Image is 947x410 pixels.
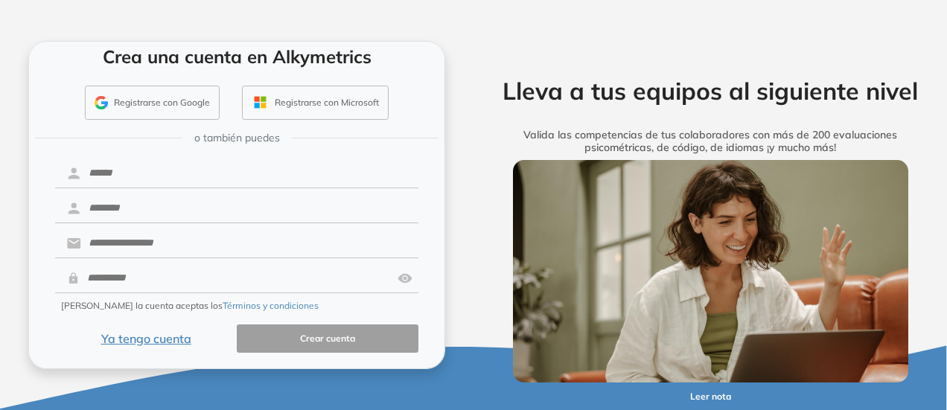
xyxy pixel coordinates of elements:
[252,94,269,111] img: OUTLOOK_ICON
[48,46,425,68] h4: Crea una cuenta en Alkymetrics
[679,237,947,410] iframe: Chat Widget
[61,299,319,313] span: [PERSON_NAME] la cuenta aceptas los
[679,237,947,410] div: Widget de chat
[194,130,280,146] span: o también puedes
[223,299,319,313] button: Términos y condiciones
[95,96,108,109] img: GMAIL_ICON
[513,160,908,382] img: img-more-info
[237,324,418,353] button: Crear cuenta
[242,86,389,120] button: Registrarse con Microsoft
[491,129,930,154] h5: Valida las competencias de tus colaboradores con más de 200 evaluaciones psicométricas, de código...
[85,86,220,120] button: Registrarse con Google
[491,77,930,105] h2: Lleva a tus equipos al siguiente nivel
[398,264,412,292] img: asd
[55,324,237,353] button: Ya tengo cuenta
